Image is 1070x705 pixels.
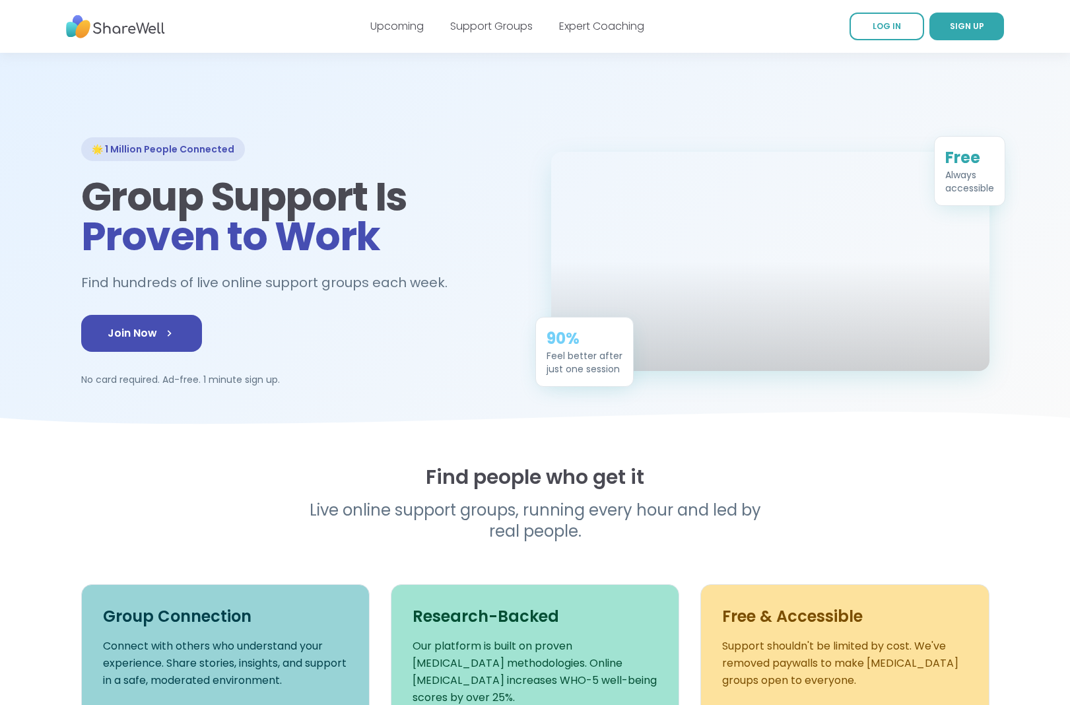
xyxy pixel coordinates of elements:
[108,325,176,341] span: Join Now
[547,349,622,376] div: Feel better after just one session
[929,13,1004,40] a: SIGN UP
[559,18,644,34] a: Expert Coaching
[81,177,519,256] h1: Group Support Is
[945,168,994,195] div: Always accessible
[945,147,994,168] div: Free
[81,315,202,352] a: Join Now
[103,638,348,689] p: Connect with others who understand your experience. Share stories, insights, and support in a saf...
[370,18,424,34] a: Upcoming
[722,606,967,627] h3: Free & Accessible
[873,20,901,32] span: LOG IN
[81,137,245,161] div: 🌟 1 Million People Connected
[282,500,789,542] p: Live online support groups, running every hour and led by real people.
[81,465,989,489] h2: Find people who get it
[950,20,984,32] span: SIGN UP
[850,13,924,40] a: LOG IN
[66,9,165,45] img: ShareWell Nav Logo
[450,18,533,34] a: Support Groups
[413,606,657,627] h3: Research-Backed
[547,328,622,349] div: 90%
[81,209,380,264] span: Proven to Work
[81,373,519,386] p: No card required. Ad-free. 1 minute sign up.
[81,272,461,294] h2: Find hundreds of live online support groups each week.
[103,606,348,627] h3: Group Connection
[722,638,967,689] p: Support shouldn't be limited by cost. We've removed paywalls to make [MEDICAL_DATA] groups open t...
